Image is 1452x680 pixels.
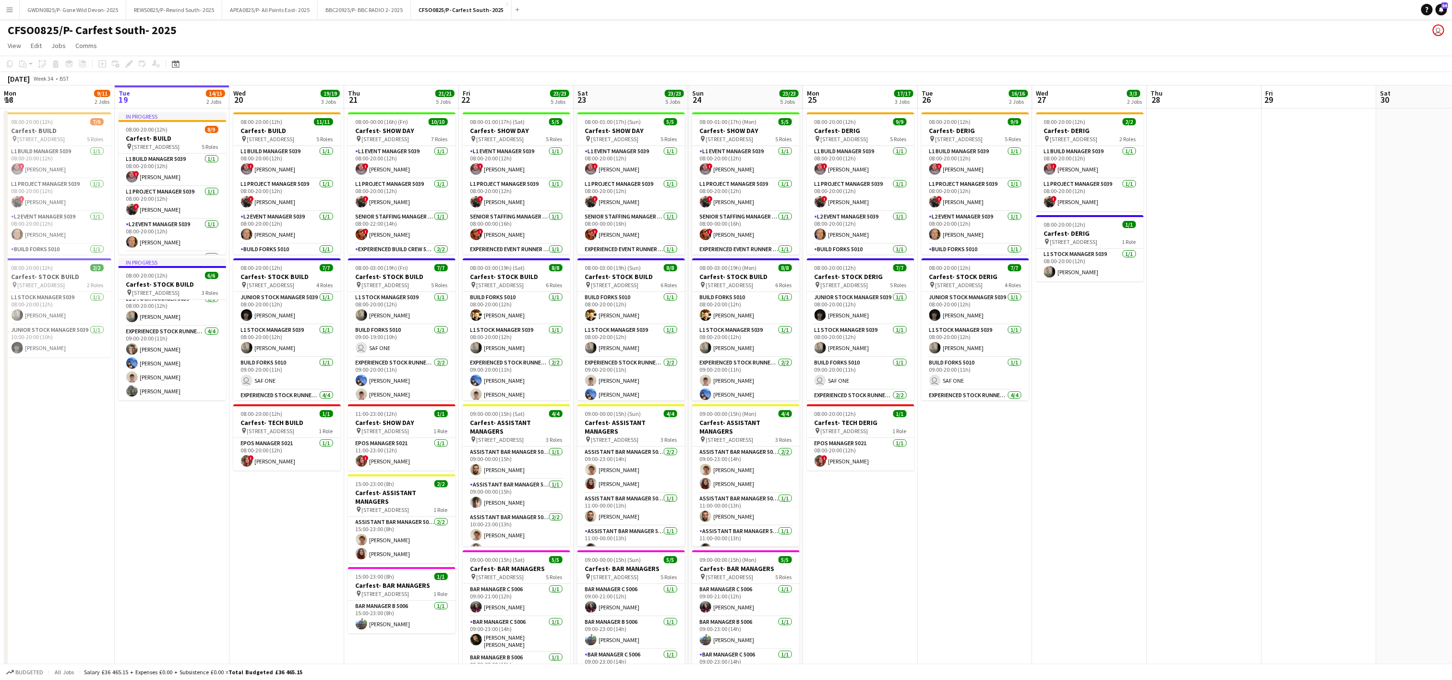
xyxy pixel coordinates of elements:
[4,112,111,255] app-job-card: 08:00-20:00 (12h)7/9Carfest- BUILD [STREET_ADDRESS]5 RolesL1 Build Manager 50391/108:00-20:00 (12...
[205,272,218,279] span: 6/6
[591,281,639,289] span: [STREET_ADDRESS]
[807,258,914,401] div: 08:00-20:00 (12h)7/7Carfest- STOCK DERIG [STREET_ADDRESS]5 RolesJunior Stock Manager 50391/108:00...
[1036,112,1144,211] div: 08:00-20:00 (12h)2/2Carfest- DERIG [STREET_ADDRESS]2 RolesL1 Build Manager 50391/108:00-20:00 (12...
[348,179,456,211] app-card-role: L1 Project Manager 50391/108:00-20:00 (12h)![PERSON_NAME]
[1036,229,1144,238] h3: Carfest- DERIG
[478,196,483,202] span: !
[348,292,456,325] app-card-role: L1 Stock Manager 50391/108:00-20:00 (12h)[PERSON_NAME]
[807,272,914,281] h3: Carfest- STOCK DERIG
[1036,126,1144,135] h3: Carfest- DERIG
[348,258,456,401] div: 08:00-03:00 (19h) (Fri)7/7Carfest- STOCK BUILD [STREET_ADDRESS]5 RolesL1 Stock Manager 50391/108:...
[18,135,65,143] span: [STREET_ADDRESS]
[348,211,456,244] app-card-role: Senior Staffing Manager 50391/108:00-22:00 (14h)![PERSON_NAME]
[119,112,226,255] app-job-card: In progress08:00-20:00 (12h)8/9Carfest- BUILD [STREET_ADDRESS]5 RolesL1 Build Manager 50391/108:0...
[815,118,856,125] span: 08:00-20:00 (12h)
[31,41,42,50] span: Edit
[1044,118,1086,125] span: 08:00-20:00 (12h)
[434,264,448,271] span: 7/7
[807,211,914,244] app-card-role: L2 Event Manager 50391/108:00-20:00 (12h)[PERSON_NAME]
[233,112,341,255] app-job-card: 08:00-20:00 (12h)11/11Carfest- BUILD [STREET_ADDRESS]5 RolesL1 Build Manager 50391/108:00-20:00 (...
[707,163,713,169] span: !
[132,143,180,150] span: [STREET_ADDRESS]
[12,264,53,271] span: 08:00-20:00 (12h)
[700,118,757,125] span: 08:00-01:00 (17h) (Mon)
[119,258,226,266] div: In progress
[348,404,456,471] div: 11:00-23:00 (12h)1/1Carfest- SHOW DAY [STREET_ADDRESS]1 RoleEPOS Manager 50211/111:00-23:00 (12h)...
[807,126,914,135] h3: Carfest- DERIG
[549,410,563,417] span: 4/4
[463,418,570,436] h3: Carfest- ASSISTANT MANAGERS
[247,427,295,435] span: [STREET_ADDRESS]
[692,418,800,436] h3: Carfest- ASSISTANT MANAGERS
[247,281,295,289] span: [STREET_ADDRESS]
[707,229,713,234] span: !
[434,427,448,435] span: 1 Role
[807,292,914,325] app-card-role: Junior Stock Manager 50391/108:00-20:00 (12h)[PERSON_NAME]
[692,146,800,179] app-card-role: L1 Event Manager 50391/108:00-20:00 (12h)![PERSON_NAME]
[692,325,800,357] app-card-role: L1 Stock Manager 50391/108:00-20:00 (12h)[PERSON_NAME]
[577,126,685,135] h3: Carfest- SHOW DAY
[922,357,1029,390] app-card-role: Build Forks 50101/109:00-20:00 (11h) SAF ONE
[241,118,283,125] span: 08:00-20:00 (12h)
[463,126,570,135] h3: Carfest- SHOW DAY
[248,163,254,169] span: !
[664,264,677,271] span: 8/8
[363,163,369,169] span: !
[463,258,570,401] div: 08:00-03:00 (19h) (Sat)8/8Carfest- STOCK BUILD [STREET_ADDRESS]6 RolesBuild Forks 50101/108:00-20...
[1123,221,1136,228] span: 1/1
[821,281,868,289] span: [STREET_ADDRESS]
[20,0,126,19] button: GWDN0825/P- Gone Wild Devon- 2025
[546,436,563,443] span: 3 Roles
[776,281,792,289] span: 6 Roles
[434,410,448,417] span: 1/1
[348,146,456,179] app-card-role: L1 Event Manager 50391/108:00-20:00 (12h)![PERSON_NAME]
[549,264,563,271] span: 8/8
[4,244,111,277] app-card-role: Build Forks 50101/109:00-20:00 (11h)
[577,146,685,179] app-card-role: L1 Event Manager 50391/108:00-20:00 (12h)![PERSON_NAME]
[664,118,677,125] span: 5/5
[348,126,456,135] h3: Carfest- SHOW DAY
[1008,264,1021,271] span: 7/7
[592,229,598,234] span: !
[4,258,111,357] div: 08:00-20:00 (12h)2/2Carfest- STOCK BUILD [STREET_ADDRESS]2 RolesL1 Stock Manager 50391/108:00-20:...
[8,41,21,50] span: View
[936,135,983,143] span: [STREET_ADDRESS]
[233,292,341,325] app-card-role: Junior Stock Manager 50391/108:00-20:00 (12h)[PERSON_NAME]
[477,135,524,143] span: [STREET_ADDRESS]
[700,410,757,417] span: 09:00-00:00 (15h) (Mon)
[692,292,800,325] app-card-role: Build Forks 50101/108:00-20:00 (12h)[PERSON_NAME]
[1036,215,1144,281] app-job-card: 08:00-20:00 (12h)1/1Carfest- DERIG [STREET_ADDRESS]1 RoleL1 Stock Manager 50391/108:00-20:00 (12h...
[348,474,456,563] div: 15:00-23:00 (8h)2/2Carfest- ASSISTANT MANAGERS [STREET_ADDRESS]1 RoleAssistant Bar Manager 50062/...
[893,410,907,417] span: 1/1
[577,325,685,357] app-card-role: L1 Stock Manager 50391/108:00-20:00 (12h)[PERSON_NAME]
[320,410,333,417] span: 1/1
[233,126,341,135] h3: Carfest- BUILD
[692,357,800,404] app-card-role: Experienced Stock Runner 50122/209:00-20:00 (11h)[PERSON_NAME][PERSON_NAME]
[90,118,104,125] span: 7/9
[922,244,1029,277] app-card-role: Build Forks 50101/109:00-20:00 (11h)
[132,289,180,296] span: [STREET_ADDRESS]
[319,427,333,435] span: 1 Role
[119,326,226,401] app-card-role: Experienced Stock Runner 50124/409:00-20:00 (11h)[PERSON_NAME][PERSON_NAME][PERSON_NAME][PERSON_N...
[119,112,226,120] div: In progress
[692,258,800,401] app-job-card: 08:00-03:00 (19h) (Mon)8/8Carfest- STOCK BUILD [STREET_ADDRESS]6 RolesBuild Forks 50101/108:00-20...
[1051,196,1057,202] span: !
[807,418,914,427] h3: Carfest- TECH DERIG
[241,410,283,417] span: 08:00-20:00 (12h)
[577,404,685,546] app-job-card: 09:00-00:00 (15h) (Sun)4/4Carfest- ASSISTANT MANAGERS [STREET_ADDRESS]3 RolesAssistant Bar Manage...
[922,272,1029,281] h3: Carfest- STOCK DERIG
[202,143,218,150] span: 5 Roles
[133,171,139,177] span: !
[807,179,914,211] app-card-role: L1 Project Manager 50391/108:00-20:00 (12h)![PERSON_NAME]
[1050,135,1098,143] span: [STREET_ADDRESS]
[585,264,641,271] span: 08:00-03:00 (19h) (Sun)
[591,135,639,143] span: [STREET_ADDRESS]
[119,293,226,326] app-card-role: L1 Stock Manager 50391/108:00-20:00 (12h)[PERSON_NAME]
[348,112,456,255] app-job-card: 08:00-00:00 (16h) (Fri)10/10Carfest- SHOW DAY [STREET_ADDRESS]7 RolesL1 Event Manager 50391/108:0...
[922,112,1029,255] app-job-card: 08:00-20:00 (12h)9/9Carfest- DERIG [STREET_ADDRESS]5 RolesL1 Build Manager 50391/108:00-20:00 (12...
[463,325,570,357] app-card-role: L1 Stock Manager 50391/108:00-20:00 (12h)[PERSON_NAME]
[4,325,111,357] app-card-role: Junior Stock Manager 50391/110:00-20:00 (10h)[PERSON_NAME]
[577,179,685,211] app-card-role: L1 Project Manager 50391/108:00-20:00 (12h)![PERSON_NAME]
